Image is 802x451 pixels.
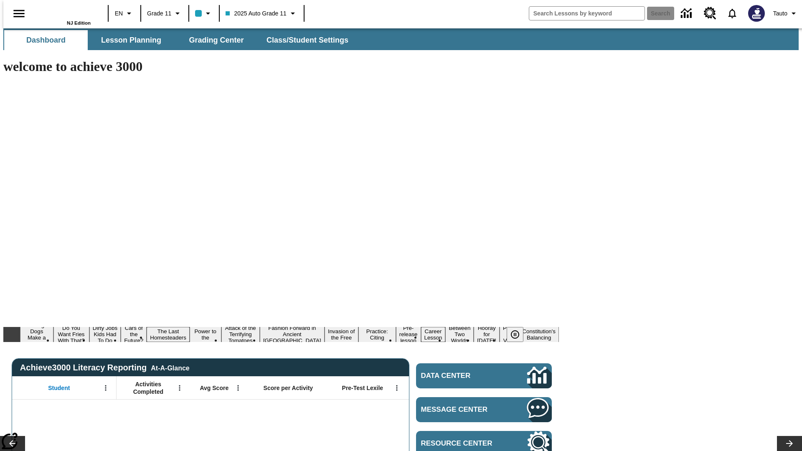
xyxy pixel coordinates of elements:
[232,382,244,394] button: Open Menu
[748,5,765,22] img: Avatar
[99,382,112,394] button: Open Menu
[507,327,523,342] button: Pause
[342,384,383,392] span: Pre-Test Lexile
[358,321,396,348] button: Slide 10 Mixed Practice: Citing Evidence
[721,3,743,24] a: Notifications
[264,384,313,392] span: Score per Activity
[20,363,190,372] span: Achieve3000 Literacy Reporting
[3,28,799,50] div: SubNavbar
[676,2,699,25] a: Data Center
[3,59,559,74] h1: welcome to achieve 3000
[416,397,552,422] a: Message Center
[115,9,123,18] span: EN
[48,384,70,392] span: Student
[260,30,355,50] button: Class/Student Settings
[421,439,502,448] span: Resource Center
[421,327,446,342] button: Slide 12 Career Lesson
[190,321,221,348] button: Slide 6 Solar Power to the People
[507,327,532,342] div: Pause
[36,4,91,20] a: Home
[266,35,348,45] span: Class/Student Settings
[26,35,66,45] span: Dashboard
[147,9,171,18] span: Grade 11
[743,3,770,24] button: Select a new avatar
[699,2,721,25] a: Resource Center, Will open in new tab
[7,1,31,26] button: Open side menu
[111,6,138,21] button: Language: EN, Select a language
[391,382,403,394] button: Open Menu
[189,35,244,45] span: Grading Center
[67,20,91,25] span: NJ Edition
[89,30,173,50] button: Lesson Planning
[770,6,802,21] button: Profile/Settings
[4,30,88,50] button: Dashboard
[421,372,499,380] span: Data Center
[260,324,325,345] button: Slide 8 Fashion Forward in Ancient Rome
[144,6,186,21] button: Grade: Grade 11, Select a grade
[101,35,161,45] span: Lesson Planning
[151,363,189,372] div: At-A-Glance
[500,324,519,345] button: Slide 15 Point of View
[53,324,89,345] button: Slide 2 Do You Want Fries With That?
[416,363,552,388] a: Data Center
[221,324,260,345] button: Slide 7 Attack of the Terrifying Tomatoes
[173,382,186,394] button: Open Menu
[519,321,559,348] button: Slide 16 The Constitution's Balancing Act
[175,30,258,50] button: Grading Center
[147,327,190,342] button: Slide 5 The Last Homesteaders
[474,324,500,345] button: Slide 14 Hooray for Constitution Day!
[226,9,286,18] span: 2025 Auto Grade 11
[222,6,301,21] button: Class: 2025 Auto Grade 11, Select your class
[192,6,216,21] button: Class color is light blue. Change class color
[121,380,176,395] span: Activities Completed
[3,30,356,50] div: SubNavbar
[121,324,147,345] button: Slide 4 Cars of the Future?
[421,405,502,414] span: Message Center
[445,324,474,345] button: Slide 13 Between Two Worlds
[20,321,53,348] button: Slide 1 Diving Dogs Make a Splash
[529,7,645,20] input: search field
[36,3,91,25] div: Home
[777,436,802,451] button: Lesson carousel, Next
[200,384,228,392] span: Avg Score
[325,321,358,348] button: Slide 9 The Invasion of the Free CD
[773,9,787,18] span: Tauto
[396,324,421,345] button: Slide 11 Pre-release lesson
[89,324,121,345] button: Slide 3 Dirty Jobs Kids Had To Do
